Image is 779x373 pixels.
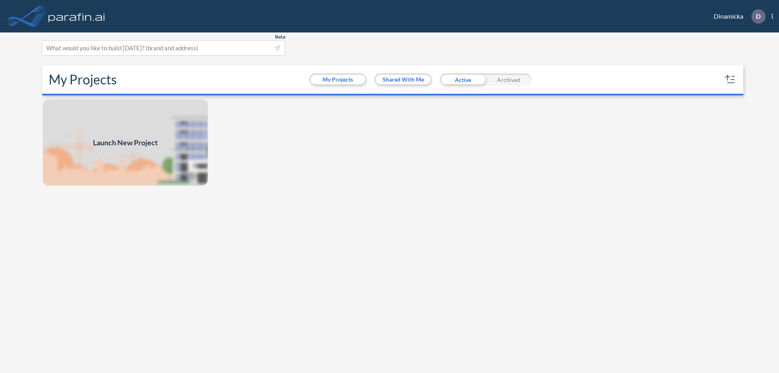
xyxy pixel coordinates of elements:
[440,73,486,86] div: Active
[376,75,430,84] button: Shared With Me
[724,73,737,86] button: sort
[756,13,761,20] p: D
[275,34,285,40] span: Beta
[42,99,209,186] img: add
[42,99,209,186] a: Launch New Project
[47,8,107,24] img: logo
[310,75,365,84] button: My Projects
[486,73,532,86] div: Archived
[49,72,117,87] h2: My Projects
[93,137,158,148] span: Launch New Project
[702,9,773,24] div: Dinamicka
